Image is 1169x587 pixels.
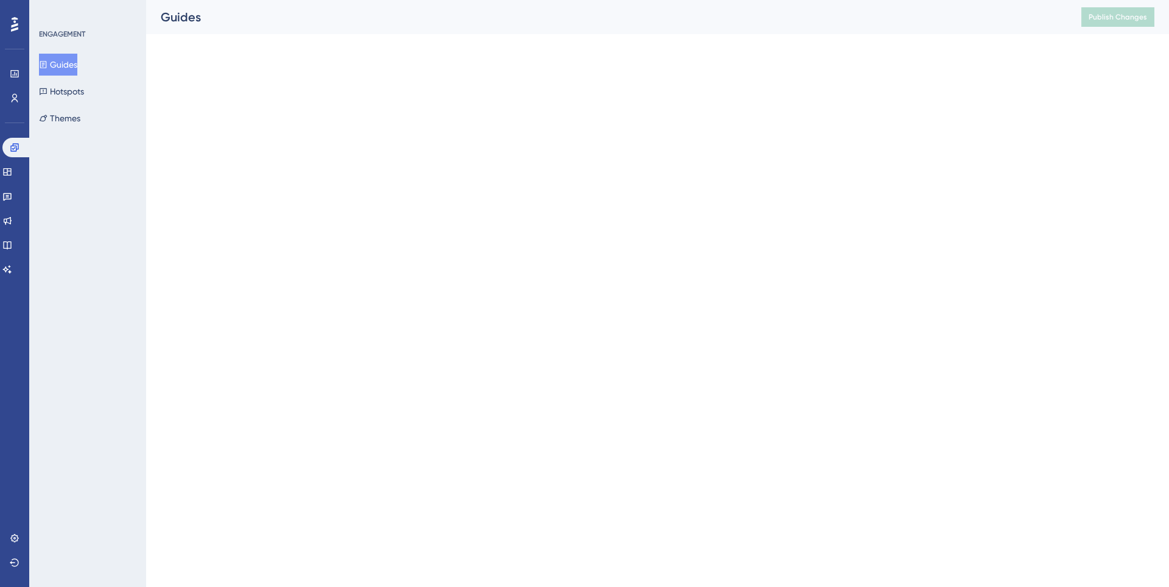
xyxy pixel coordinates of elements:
[161,9,1051,26] div: Guides
[39,80,84,102] button: Hotspots
[39,107,80,129] button: Themes
[1081,7,1154,27] button: Publish Changes
[1089,12,1147,22] span: Publish Changes
[39,54,77,76] button: Guides
[39,29,85,39] div: ENGAGEMENT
